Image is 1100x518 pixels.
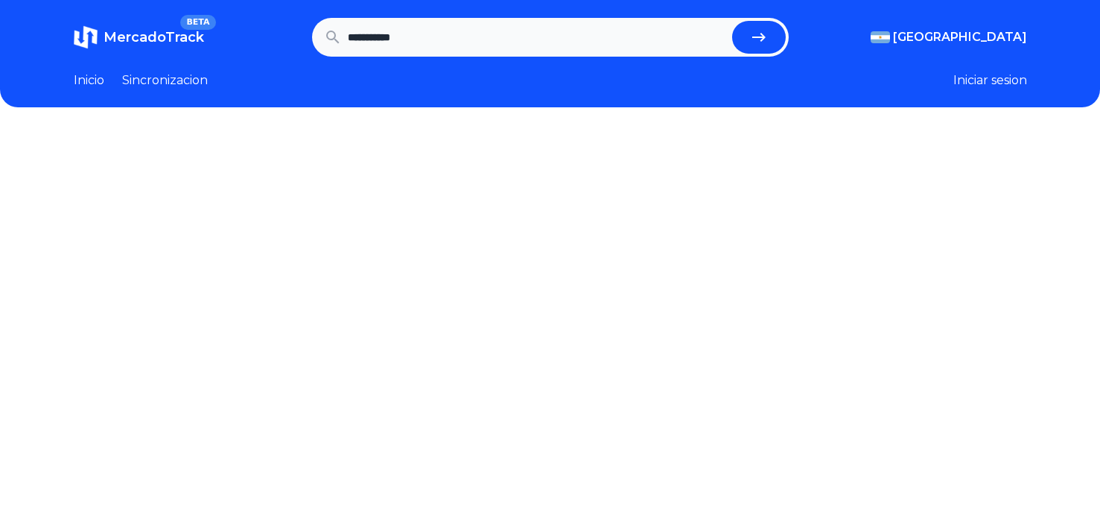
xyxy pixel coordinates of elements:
[122,72,208,89] a: Sincronizacion
[893,28,1027,46] span: [GEOGRAPHIC_DATA]
[871,31,890,43] img: Argentina
[74,25,204,49] a: MercadoTrackBETA
[74,25,98,49] img: MercadoTrack
[104,29,204,45] span: MercadoTrack
[180,15,215,30] span: BETA
[74,72,104,89] a: Inicio
[953,72,1027,89] button: Iniciar sesion
[871,28,1027,46] button: [GEOGRAPHIC_DATA]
